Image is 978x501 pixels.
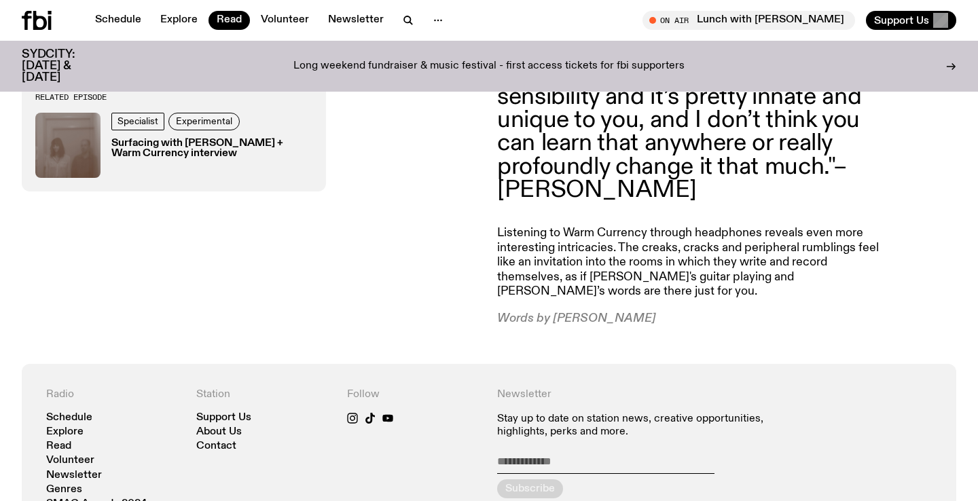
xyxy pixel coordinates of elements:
[111,138,312,159] h3: Surfacing with [PERSON_NAME] + Warm Currency interview
[46,485,82,495] a: Genres
[196,441,236,451] a: Contact
[347,388,481,401] h4: Follow
[152,11,206,30] a: Explore
[209,11,250,30] a: Read
[46,456,94,466] a: Volunteer
[320,11,392,30] a: Newsletter
[642,11,855,30] button: On AirLunch with [PERSON_NAME]
[35,113,312,178] a: SpecialistExperimentalSurfacing with [PERSON_NAME] + Warm Currency interview
[497,62,888,202] blockquote: "As a creative person you have a sensibility and it’s pretty innate and unique to you, and I don’...
[46,441,71,451] a: Read
[46,427,84,437] a: Explore
[253,11,317,30] a: Volunteer
[46,470,102,481] a: Newsletter
[497,388,782,401] h4: Newsletter
[196,413,251,423] a: Support Us
[196,388,330,401] h4: Station
[497,479,563,498] button: Subscribe
[46,413,92,423] a: Schedule
[293,60,685,73] p: Long weekend fundraiser & music festival - first access tickets for fbi supporters
[497,226,888,299] p: Listening to Warm Currency through headphones reveals even more interesting intricacies. The crea...
[22,49,109,83] h3: SYDCITY: [DATE] & [DATE]
[497,312,888,327] p: Words by [PERSON_NAME]
[866,11,956,30] button: Support Us
[497,413,782,439] p: Stay up to date on station news, creative opportunities, highlights, perks and more.
[874,14,929,26] span: Support Us
[87,11,149,30] a: Schedule
[196,427,242,437] a: About Us
[46,388,180,401] h4: Radio
[35,94,312,101] h3: Related Episode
